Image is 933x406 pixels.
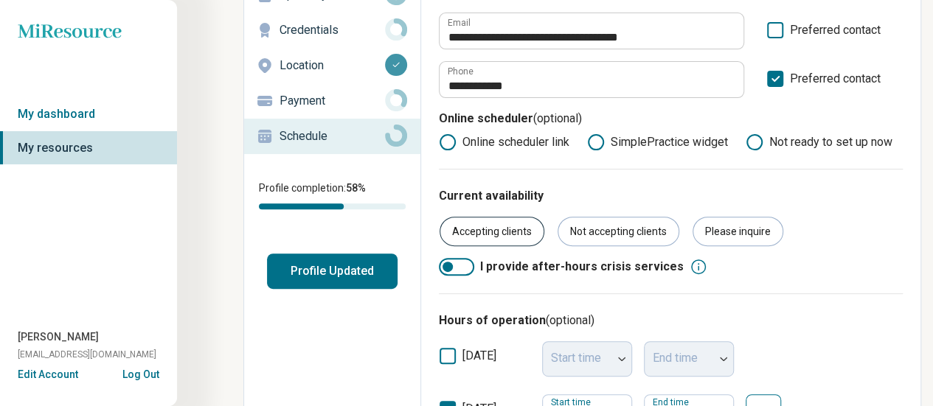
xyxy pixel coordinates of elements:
p: Payment [280,92,385,110]
div: Not accepting clients [558,217,679,246]
button: Edit Account [18,367,78,382]
button: Log Out [122,367,159,379]
span: [PERSON_NAME] [18,329,99,345]
a: Credentials [244,13,420,48]
div: Profile completion [259,203,406,209]
label: Online scheduler link [439,133,569,151]
div: Please inquire [693,217,783,246]
span: [DATE] [462,349,496,363]
p: Online scheduler [439,110,903,133]
span: Preferred contact [790,70,881,98]
button: Profile Updated [267,253,398,289]
label: Phone [448,67,474,76]
div: Accepting clients [440,217,544,246]
span: (optional) [533,111,582,125]
span: [EMAIL_ADDRESS][DOMAIN_NAME] [18,348,156,361]
span: Preferred contact [790,21,881,49]
div: Profile completion: [244,172,420,218]
p: Current availability [439,187,903,205]
a: Schedule [244,119,420,154]
a: Location [244,48,420,83]
label: SimplePractice widget [587,133,728,151]
label: Email [448,18,471,27]
p: Schedule [280,127,385,145]
label: Not ready to set up now [746,133,892,151]
h3: Hours of operation [439,312,903,329]
a: Payment [244,83,420,119]
span: (optional) [546,313,594,327]
p: Location [280,57,385,74]
span: 58 % [346,182,366,194]
p: Credentials [280,21,385,39]
span: I provide after-hours crisis services [480,258,684,276]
